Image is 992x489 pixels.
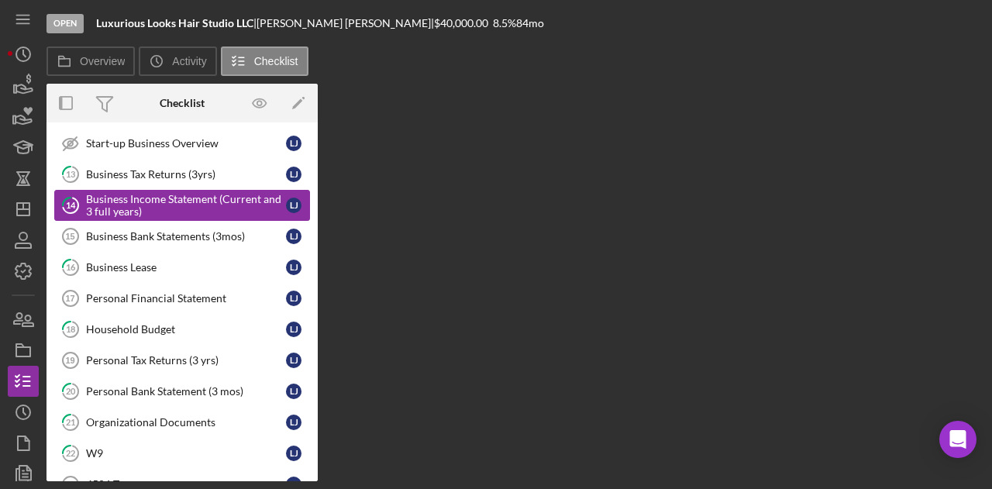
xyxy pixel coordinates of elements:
a: 14Business Income Statement (Current and 3 full years)LJ [54,190,310,221]
div: L J [286,136,301,151]
div: Checklist [160,97,205,109]
label: Checklist [254,55,298,67]
a: 19Personal Tax Returns (3 yrs)LJ [54,345,310,376]
a: 21Organizational DocumentsLJ [54,407,310,438]
a: 15Business Bank Statements (3mos)LJ [54,221,310,252]
div: Business Income Statement (Current and 3 full years) [86,193,286,218]
a: 16Business LeaseLJ [54,252,310,283]
div: Open [46,14,84,33]
div: Personal Financial Statement [86,292,286,305]
div: Open Intercom Messenger [939,421,976,458]
div: Organizational Documents [86,416,286,429]
b: Luxurious Looks Hair Studio LLC [96,16,253,29]
button: Activity [139,46,216,76]
tspan: 16 [66,262,76,272]
a: 17Personal Financial StatementLJ [54,283,310,314]
div: L J [286,384,301,399]
div: L J [286,291,301,306]
a: 18Household BudgetLJ [54,314,310,345]
tspan: 17 [65,294,74,303]
div: Business Lease [86,261,286,274]
div: L J [286,322,301,337]
div: 8.5 % [493,17,516,29]
a: 13Business Tax Returns (3yrs)LJ [54,159,310,190]
tspan: 19 [65,356,74,365]
div: W9 [86,447,286,460]
div: Personal Bank Statement (3 mos) [86,385,286,398]
button: Checklist [221,46,308,76]
div: Household Budget [86,323,286,336]
tspan: 15 [65,232,74,241]
tspan: 23 [66,480,75,489]
div: Personal Tax Returns (3 yrs) [86,354,286,367]
label: Overview [80,55,125,67]
div: L J [286,353,301,368]
div: | [96,17,257,29]
div: Business Bank Statements (3mos) [86,230,286,243]
tspan: 13 [66,169,75,179]
div: L J [286,198,301,213]
a: 22W9LJ [54,438,310,469]
tspan: 22 [66,448,75,458]
tspan: 21 [66,417,75,427]
div: L J [286,446,301,461]
a: 20Personal Bank Statement (3 mos)LJ [54,376,310,407]
div: L J [286,229,301,244]
tspan: 14 [66,200,76,210]
tspan: 20 [66,386,76,396]
button: Overview [46,46,135,76]
div: 84 mo [516,17,544,29]
div: [PERSON_NAME] [PERSON_NAME] | [257,17,434,29]
div: $40,000.00 [434,17,493,29]
a: Start-up Business OverviewLJ [54,128,310,159]
div: Business Tax Returns (3yrs) [86,168,286,181]
div: L J [286,415,301,430]
div: L J [286,260,301,275]
tspan: 18 [66,324,75,334]
label: Activity [172,55,206,67]
div: Start-up Business Overview [86,137,286,150]
div: L J [286,167,301,182]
